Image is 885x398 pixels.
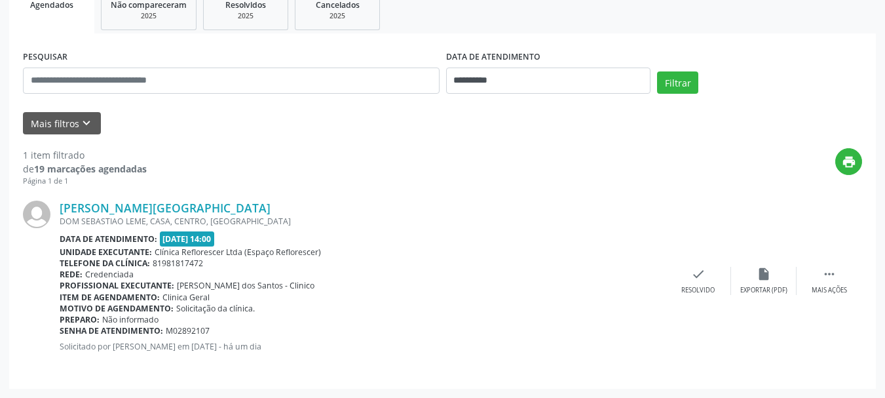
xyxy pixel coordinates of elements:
[60,292,160,303] b: Item de agendamento:
[842,155,856,169] i: print
[79,116,94,130] i: keyboard_arrow_down
[23,162,147,176] div: de
[177,280,314,291] span: [PERSON_NAME] dos Santos - Clinico
[691,267,706,281] i: check
[657,71,698,94] button: Filtrar
[681,286,715,295] div: Resolvido
[153,258,203,269] span: 81981817472
[60,258,150,269] b: Telefone da clínica:
[835,148,862,175] button: print
[60,341,666,352] p: Solicitado por [PERSON_NAME] em [DATE] - há um dia
[23,112,101,135] button: Mais filtroskeyboard_arrow_down
[60,303,174,314] b: Motivo de agendamento:
[155,247,321,258] span: Clínica Reflorescer Ltda (Espaço Reflorescer)
[446,47,540,68] label: DATA DE ATENDIMENTO
[23,176,147,187] div: Página 1 de 1
[102,314,159,325] span: Não informado
[60,247,152,258] b: Unidade executante:
[60,325,163,336] b: Senha de atendimento:
[60,280,174,291] b: Profissional executante:
[60,314,100,325] b: Preparo:
[740,286,787,295] div: Exportar (PDF)
[23,148,147,162] div: 1 item filtrado
[111,11,187,21] div: 2025
[757,267,771,281] i: insert_drive_file
[160,231,215,247] span: [DATE] 14:00
[23,47,67,68] label: PESQUISAR
[60,201,271,215] a: [PERSON_NAME][GEOGRAPHIC_DATA]
[176,303,255,314] span: Solicitação da clínica.
[213,11,278,21] div: 2025
[60,216,666,227] div: DOM SEBASTIAO LEME, CASA, CENTRO, [GEOGRAPHIC_DATA]
[60,233,157,245] b: Data de atendimento:
[305,11,370,21] div: 2025
[812,286,847,295] div: Mais ações
[822,267,837,281] i: 
[23,201,50,228] img: img
[166,325,210,336] span: M02892107
[85,269,134,280] span: Credenciada
[34,163,147,175] strong: 19 marcações agendadas
[60,269,83,280] b: Rede:
[162,292,210,303] span: Clinica Geral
